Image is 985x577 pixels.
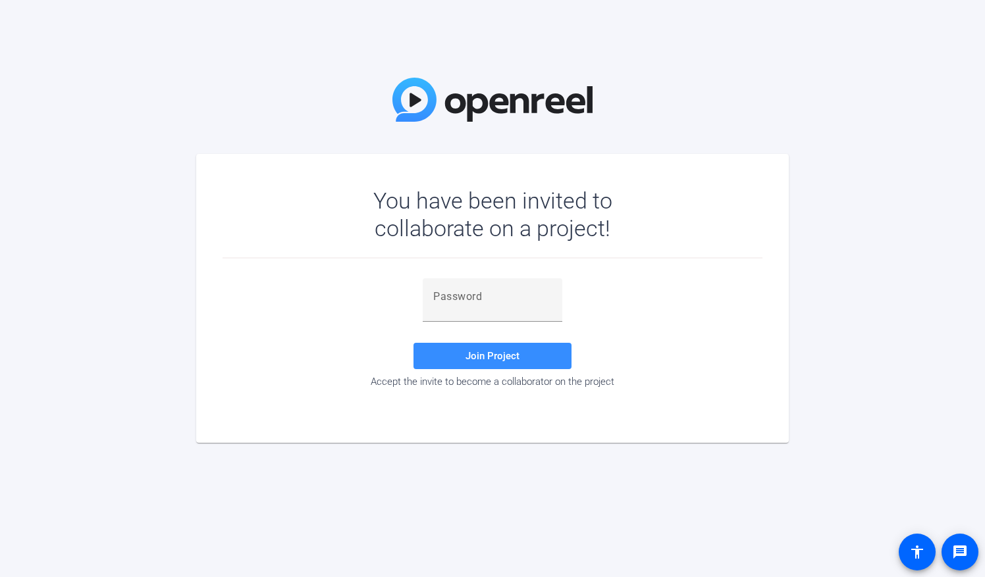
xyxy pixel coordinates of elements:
button: Join Project [413,343,572,369]
span: Join Project [466,350,519,362]
mat-icon: accessibility [909,544,925,560]
input: Password [433,289,552,305]
div: Accept the invite to become a collaborator on the project [223,376,762,388]
img: OpenReel Logo [392,78,593,122]
mat-icon: message [952,544,968,560]
div: You have been invited to collaborate on a project! [335,187,651,242]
